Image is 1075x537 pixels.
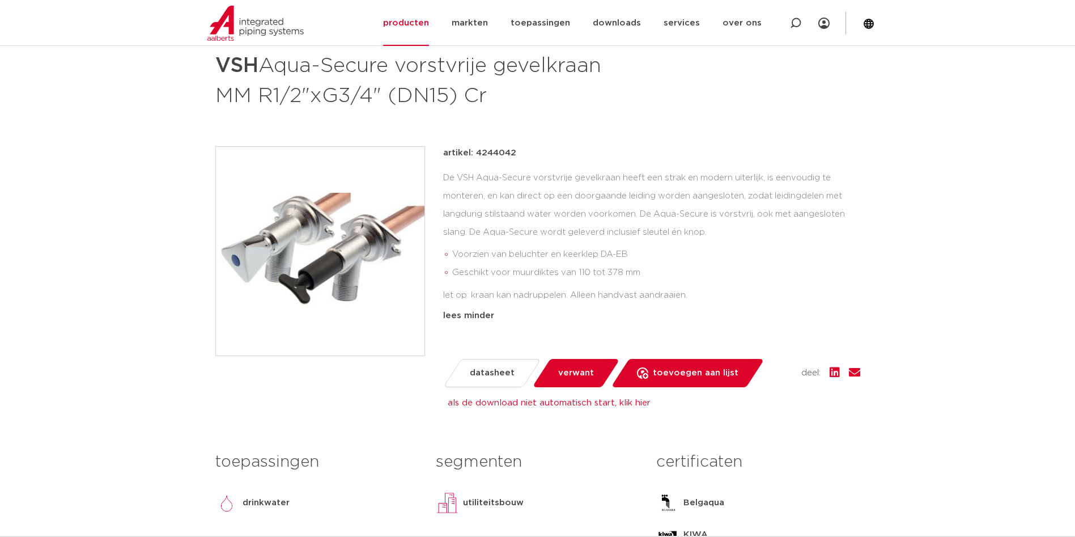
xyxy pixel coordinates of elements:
[532,359,619,387] a: verwant
[653,364,738,382] span: toevoegen aan lijst
[448,399,651,407] a: als de download niet automatisch start, klik hier
[443,169,860,305] div: De VSH Aqua-Secure vorstvrije gevelkraan heeft een strak en modern uiterlijk, is eenvoudig te mon...
[656,451,860,473] h3: certificaten
[443,359,541,387] a: datasheet
[436,492,458,514] img: utiliteitsbouw
[215,56,258,76] strong: VSH
[656,492,679,514] img: Belgaqua
[216,147,424,356] img: Product Image for VSH Aqua-Secure vorstvrije gevelkraan MM R1/2"xG3/4" (DN15) Cr
[436,451,639,473] h3: segmenten
[443,146,516,160] p: artikel: 4244042
[470,364,515,382] span: datasheet
[215,492,238,514] img: drinkwater
[243,496,290,510] p: drinkwater
[801,366,821,380] span: deel:
[463,496,524,510] p: utiliteitsbouw
[215,49,641,110] h1: Aqua-Secure vorstvrije gevelkraan MM R1/2"xG3/4" (DN15) Cr
[558,364,594,382] span: verwant
[443,309,860,323] div: lees minder
[683,496,724,510] p: Belgaqua
[452,264,860,282] li: Geschikt voor muurdiktes van 110 tot 378 mm
[452,246,860,264] li: Voorzien van beluchter en keerklep DA-EB
[215,451,419,473] h3: toepassingen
